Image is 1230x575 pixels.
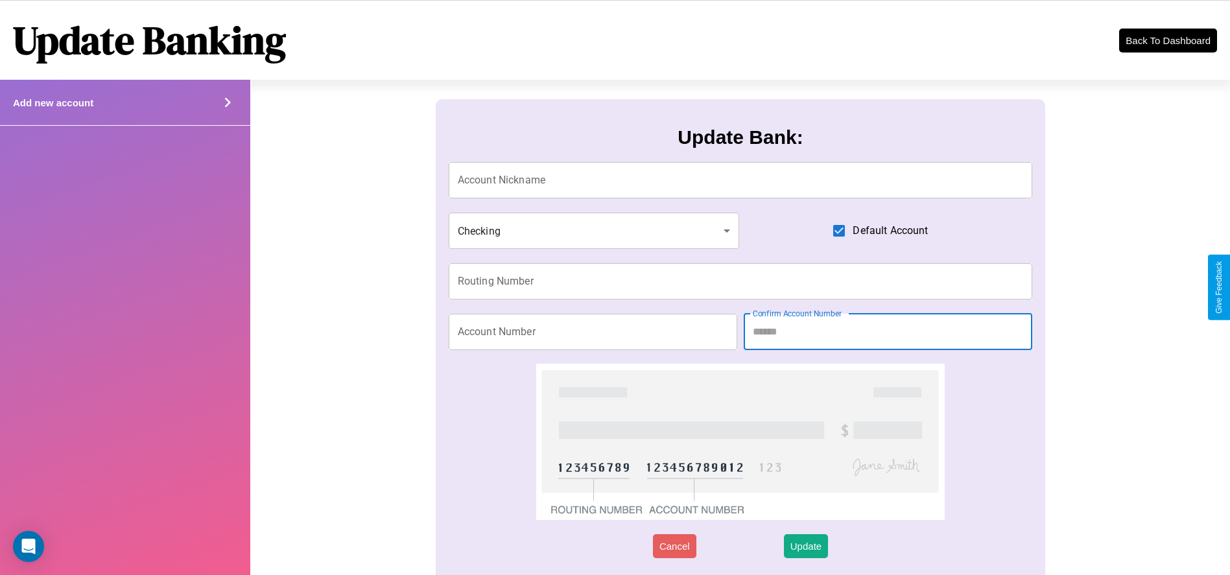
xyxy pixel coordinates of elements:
[1214,261,1224,314] div: Give Feedback
[13,14,286,67] h1: Update Banking
[536,364,945,520] img: check
[784,534,828,558] button: Update
[853,223,928,239] span: Default Account
[653,534,696,558] button: Cancel
[13,97,93,108] h4: Add new account
[13,531,44,562] div: Open Intercom Messenger
[678,126,803,148] h3: Update Bank:
[1119,29,1217,53] button: Back To Dashboard
[753,308,842,319] label: Confirm Account Number
[449,213,739,249] div: Checking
